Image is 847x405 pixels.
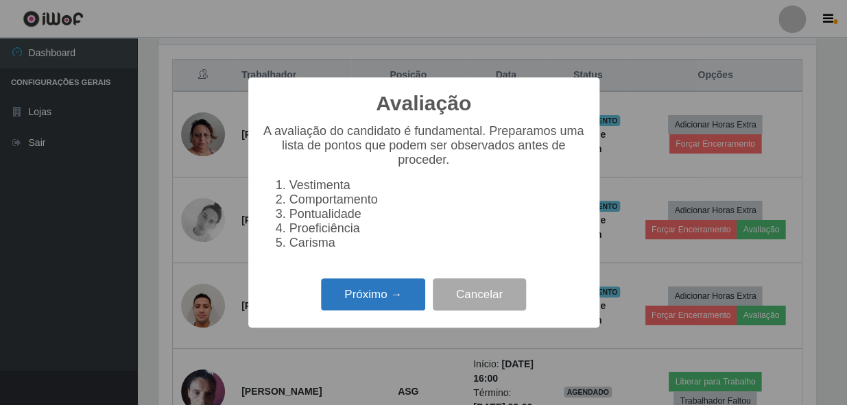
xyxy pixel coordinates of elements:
h2: Avaliação [376,91,471,116]
li: Comportamento [289,193,586,207]
button: Próximo → [321,278,425,310]
li: Pontualidade [289,207,586,221]
p: A avaliação do candidato é fundamental. Preparamos uma lista de pontos que podem ser observados a... [262,124,586,167]
li: Carisma [289,236,586,250]
li: Proeficiência [289,221,586,236]
li: Vestimenta [289,178,586,193]
button: Cancelar [433,278,526,310]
